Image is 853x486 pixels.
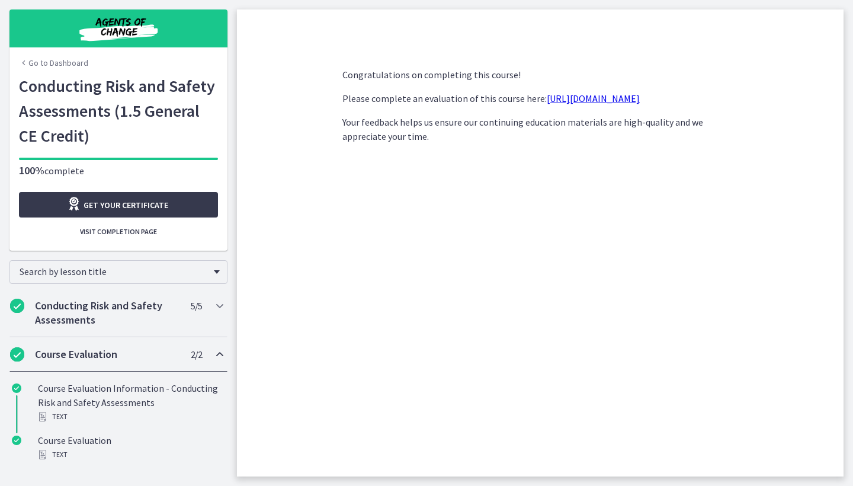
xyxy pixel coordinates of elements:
span: Get your certificate [84,198,168,212]
i: Completed [12,383,21,393]
h1: Conducting Risk and Safety Assessments (1.5 General CE Credit) [19,73,218,148]
div: Text [38,447,223,462]
a: Go to Dashboard [19,57,88,69]
i: Completed [10,347,24,362]
span: 2 / 2 [191,347,202,362]
p: Congratulations on completing this course! [342,68,738,82]
button: Visit completion page [19,222,218,241]
img: Agents of Change [47,14,190,43]
div: Course Evaluation [38,433,223,462]
a: [URL][DOMAIN_NAME] [547,92,640,104]
span: 5 / 5 [191,299,202,313]
p: Your feedback helps us ensure our continuing education materials are high-quality and we apprecia... [342,115,738,143]
div: Course Evaluation Information - Conducting Risk and Safety Assessments [38,381,223,424]
h2: Conducting Risk and Safety Assessments [35,299,179,327]
span: 100% [19,164,44,177]
i: Completed [10,299,24,313]
span: Visit completion page [80,227,157,236]
div: Search by lesson title [9,260,227,284]
p: Please complete an evaluation of this course here: [342,91,738,105]
a: Get your certificate [19,192,218,218]
div: Text [38,410,223,424]
span: Search by lesson title [20,266,208,277]
i: Completed [12,436,21,445]
h2: Course Evaluation [35,347,179,362]
p: complete [19,164,218,178]
i: Opens in a new window [67,197,84,211]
